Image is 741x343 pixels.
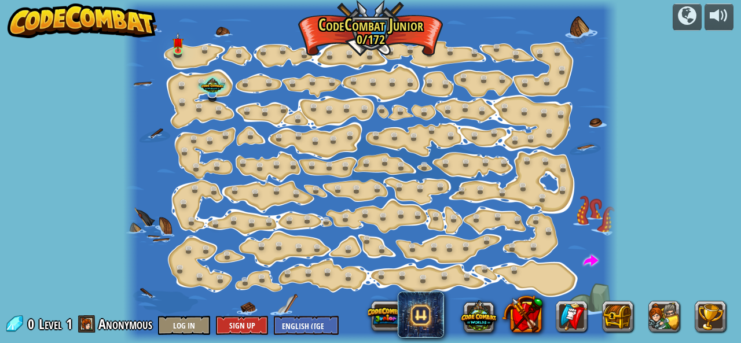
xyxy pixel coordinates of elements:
span: Level [39,315,62,334]
img: CodeCombat - Learn how to code by playing a game [8,3,156,38]
button: Campaigns [673,3,702,31]
button: Adjust volume [705,3,733,31]
img: level-banner-unstarted.png [173,33,184,51]
span: 0 [28,315,38,333]
span: 1 [66,315,72,333]
button: Sign Up [216,316,268,335]
span: Anonymous [98,315,152,333]
button: Log In [158,316,210,335]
